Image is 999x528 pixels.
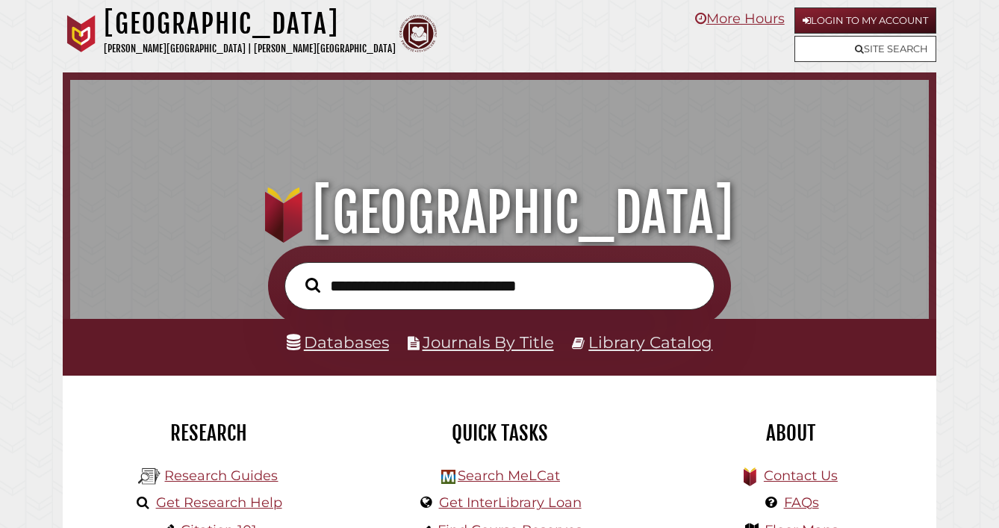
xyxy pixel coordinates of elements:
[695,10,785,27] a: More Hours
[138,465,161,488] img: Hekman Library Logo
[399,15,437,52] img: Calvin Theological Seminary
[794,7,936,34] a: Login to My Account
[656,420,925,446] h2: About
[365,420,634,446] h2: Quick Tasks
[164,468,278,484] a: Research Guides
[74,420,343,446] h2: Research
[104,40,396,58] p: [PERSON_NAME][GEOGRAPHIC_DATA] | [PERSON_NAME][GEOGRAPHIC_DATA]
[104,7,396,40] h1: [GEOGRAPHIC_DATA]
[441,470,455,484] img: Hekman Library Logo
[764,468,838,484] a: Contact Us
[588,332,712,352] a: Library Catalog
[305,277,320,293] i: Search
[287,332,389,352] a: Databases
[298,273,328,296] button: Search
[85,180,914,246] h1: [GEOGRAPHIC_DATA]
[156,494,282,511] a: Get Research Help
[458,468,560,484] a: Search MeLCat
[784,494,819,511] a: FAQs
[423,332,554,352] a: Journals By Title
[794,36,936,62] a: Site Search
[439,494,582,511] a: Get InterLibrary Loan
[63,15,100,52] img: Calvin University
